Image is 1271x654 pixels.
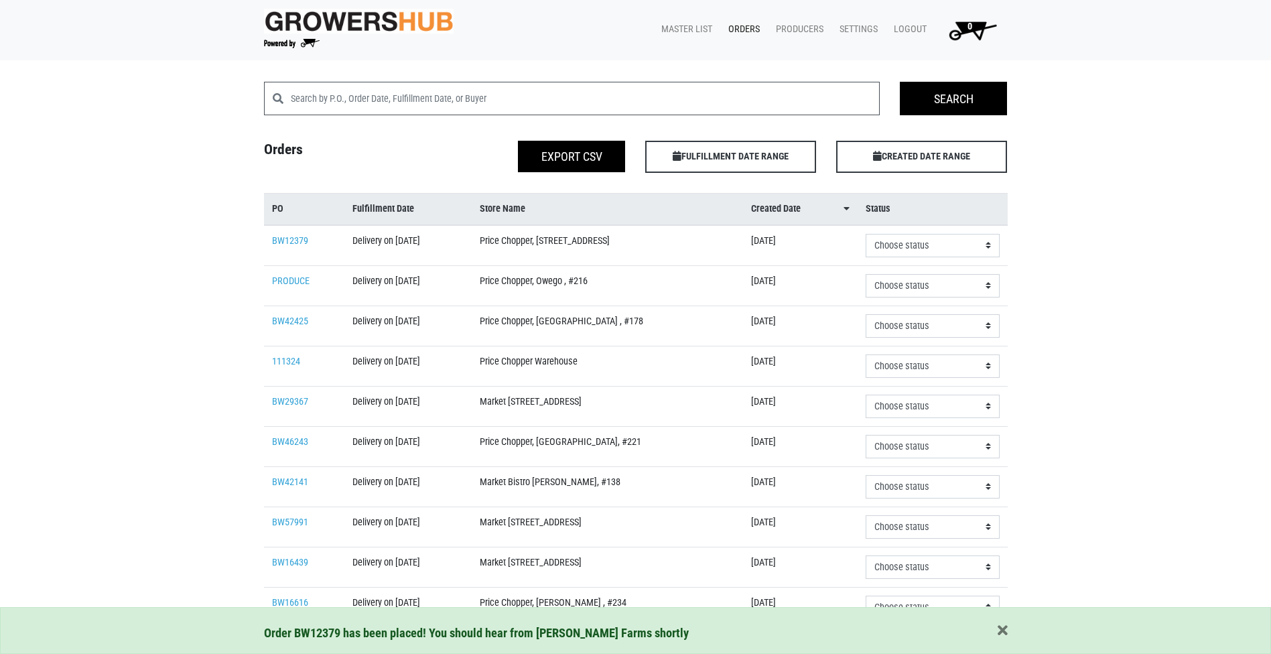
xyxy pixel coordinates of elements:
[900,82,1007,115] input: Search
[472,346,743,386] td: Price Chopper Warehouse
[264,39,320,48] img: Powered by Big Wheelbarrow
[480,202,735,216] a: Store Name
[344,265,471,306] td: Delivery on [DATE]
[743,386,858,426] td: [DATE]
[344,507,471,547] td: Delivery on [DATE]
[866,202,1000,216] a: Status
[967,21,972,32] span: 0
[272,476,308,488] a: BW42141
[829,17,883,42] a: Settings
[272,517,308,528] a: BW57991
[472,265,743,306] td: Price Chopper, Owego , #216
[344,306,471,346] td: Delivery on [DATE]
[836,141,1007,173] span: CREATED DATE RANGE
[743,587,858,627] td: [DATE]
[272,557,308,568] a: BW16439
[751,202,850,216] a: Created Date
[866,202,890,216] span: Status
[472,587,743,627] td: Price Chopper, [PERSON_NAME] , #234
[743,346,858,386] td: [DATE]
[743,426,858,466] td: [DATE]
[472,507,743,547] td: Market [STREET_ADDRESS]
[344,225,471,266] td: Delivery on [DATE]
[743,306,858,346] td: [DATE]
[272,202,283,216] span: PO
[718,17,765,42] a: Orders
[344,386,471,426] td: Delivery on [DATE]
[743,547,858,587] td: [DATE]
[472,386,743,426] td: Market [STREET_ADDRESS]
[743,265,858,306] td: [DATE]
[352,202,463,216] a: Fulfillment Date
[743,225,858,266] td: [DATE]
[291,82,880,115] input: Search by P.O., Order Date, Fulfillment Date, or Buyer
[472,466,743,507] td: Market Bistro [PERSON_NAME], #138
[651,17,718,42] a: Master List
[272,436,308,448] a: BW46243
[272,396,308,407] a: BW29367
[272,597,308,608] a: BW16616
[743,507,858,547] td: [DATE]
[272,316,308,327] a: BW42425
[751,202,801,216] span: Created Date
[264,9,454,34] img: original-fc7597fdc6adbb9d0e2ae620e786d1a2.jpg
[254,141,445,168] h4: Orders
[344,346,471,386] td: Delivery on [DATE]
[645,141,816,173] span: FULFILLMENT DATE RANGE
[344,466,471,507] td: Delivery on [DATE]
[264,624,1008,643] div: Order BW12379 has been placed! You should hear from [PERSON_NAME] Farms shortly
[932,17,1008,44] a: 0
[344,426,471,466] td: Delivery on [DATE]
[472,547,743,587] td: Market [STREET_ADDRESS]
[272,235,308,247] a: BW12379
[472,426,743,466] td: Price Chopper, [GEOGRAPHIC_DATA], #221
[743,466,858,507] td: [DATE]
[883,17,932,42] a: Logout
[344,587,471,627] td: Delivery on [DATE]
[344,547,471,587] td: Delivery on [DATE]
[272,275,310,287] a: PRODUCE
[765,17,829,42] a: Producers
[472,225,743,266] td: Price Chopper, [STREET_ADDRESS]
[518,141,625,172] button: Export CSV
[480,202,525,216] span: Store Name
[272,356,300,367] a: 111324
[272,202,337,216] a: PO
[352,202,414,216] span: Fulfillment Date
[943,17,1002,44] img: Cart
[472,306,743,346] td: Price Chopper, [GEOGRAPHIC_DATA] , #178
